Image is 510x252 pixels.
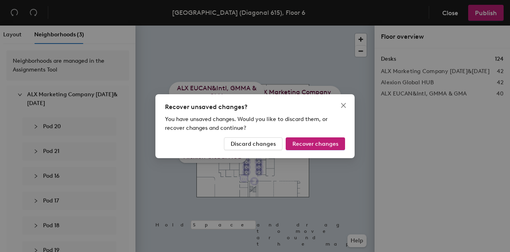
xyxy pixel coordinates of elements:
[292,140,338,147] span: Recover changes
[224,137,282,150] button: Discard changes
[337,99,350,112] button: Close
[340,102,347,109] span: close
[286,137,345,150] button: Recover changes
[165,116,328,131] span: You have unsaved changes. Would you like to discard them, or recover changes and continue?
[165,102,345,112] div: Recover unsaved changes?
[231,140,276,147] span: Discard changes
[337,102,350,109] span: Close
